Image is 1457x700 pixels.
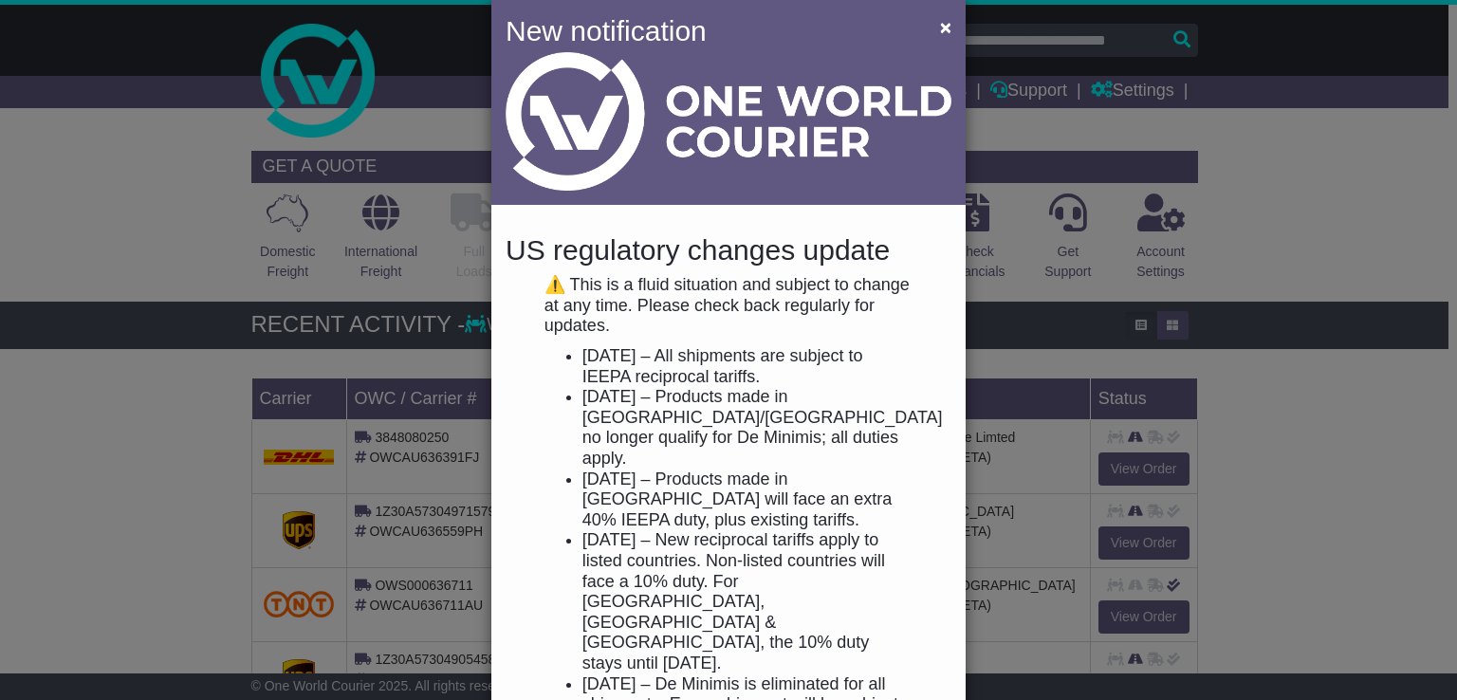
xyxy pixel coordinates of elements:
button: Close [931,8,961,46]
span: × [940,16,951,38]
li: [DATE] – All shipments are subject to IEEPA reciprocal tariffs. [582,346,913,387]
h4: New notification [506,9,913,52]
h4: US regulatory changes update [506,234,951,266]
li: [DATE] – Products made in [GEOGRAPHIC_DATA]/[GEOGRAPHIC_DATA] no longer qualify for De Minimis; a... [582,387,913,469]
img: Light [506,52,951,191]
li: [DATE] – New reciprocal tariffs apply to listed countries. Non-listed countries will face a 10% d... [582,530,913,673]
li: [DATE] – Products made in [GEOGRAPHIC_DATA] will face an extra 40% IEEPA duty, plus existing tari... [582,470,913,531]
p: ⚠️ This is a fluid situation and subject to change at any time. Please check back regularly for u... [544,275,913,337]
